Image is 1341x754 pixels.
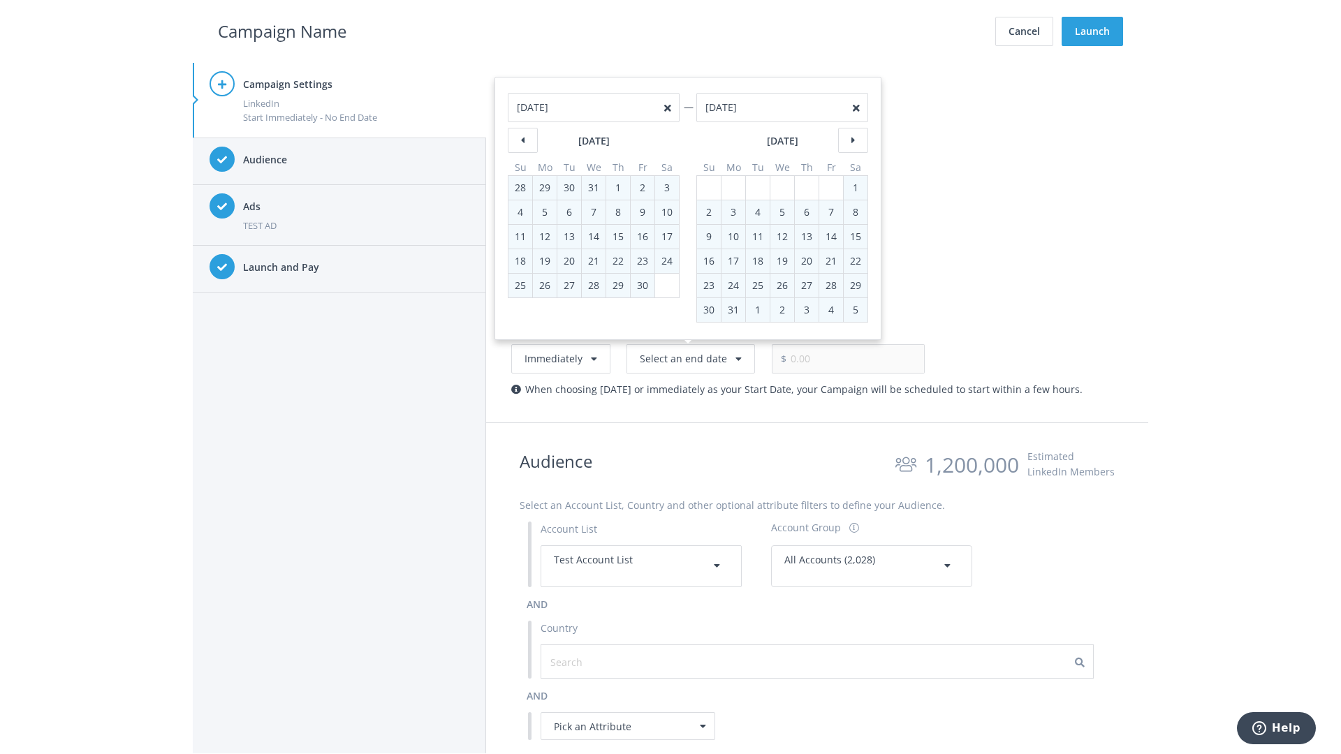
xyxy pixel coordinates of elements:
th: We [582,160,606,176]
div: 3 [798,298,816,322]
div: 22 [606,249,630,273]
div: 8 [847,200,865,224]
th: We [770,160,795,176]
span: Test Account List [554,553,633,566]
div: 1 [847,176,865,200]
div: 10 [655,200,679,224]
div: 24 [721,274,745,297]
h4: Launch and Pay [243,260,469,275]
div: 14 [819,225,843,249]
div: 15 [606,225,630,249]
th: Th [606,160,631,176]
div: 1 [609,176,627,200]
h2: Audience [520,448,592,481]
div: Start Immediately - No End Date [243,110,469,124]
div: LinkedIn [243,96,469,110]
input: Search [550,654,675,670]
th: Fr [631,160,655,176]
div: 21 [819,249,843,273]
div: 18 [746,249,770,273]
div: 4 [749,200,767,224]
div: 29 [533,176,557,200]
div: 28 [582,274,606,297]
th: Mo [533,160,557,176]
div: 8 [609,200,627,224]
button: Immediately [511,344,610,374]
caption: [DATE] [508,133,680,149]
div: 29 [606,274,630,297]
div: 2 [700,200,718,224]
label: Select an Account List, Country and other optional attribute filters to define your Audience. [520,498,945,513]
div: 19 [533,249,557,273]
div: 19 [770,249,794,273]
div: 26 [770,274,794,297]
div: 13 [557,225,581,249]
div: Test Account List [554,552,728,580]
div: 5 [847,298,865,322]
div: 18 [508,249,532,273]
div: 9 [633,200,652,224]
div: Pick an Attribute [541,712,715,740]
button: Cancel [995,17,1053,46]
div: 5 [773,200,791,224]
div: When choosing [DATE] or immediately as your Start Date, your Campaign will be scheduled to start ... [511,382,1123,397]
div: 7 [585,200,603,224]
div: 12 [533,225,557,249]
button: Launch [1062,17,1123,46]
div: 26 [533,274,557,297]
div: 31 [721,298,745,322]
div: Account Group [771,520,841,535]
div: 12 [770,225,794,249]
span: $ [772,344,786,374]
div: 4 [822,298,840,322]
div: 30 [557,176,581,200]
div: 25 [508,274,532,297]
div: 23 [631,249,654,273]
div: 23 [697,274,721,297]
div: 20 [557,249,581,273]
label: Country [541,621,578,636]
div: All Accounts (2,028) [784,552,959,580]
div: 4 [511,200,529,224]
div: 11 [508,225,532,249]
div: 1 [749,298,767,322]
div: 17 [655,225,679,249]
div: 17 [721,249,745,273]
div: 30 [697,298,721,322]
div: 11 [746,225,770,249]
h2: Campaign Name [218,18,346,45]
div: 24 [655,249,679,273]
div: 20 [795,249,819,273]
h4: Audience [243,152,469,168]
div: 16 [631,225,654,249]
div: 6 [560,200,578,224]
div: 25 [746,274,770,297]
th: Th [795,160,819,176]
div: 1,200,000 [925,448,1019,481]
div: 28 [508,176,532,200]
div: 2 [773,298,791,322]
div: 7 [822,200,840,224]
h4: Ads [243,199,469,214]
th: Su [697,160,721,176]
div: 6 [798,200,816,224]
th: Sa [844,160,868,176]
div: 16 [697,249,721,273]
div: 28 [819,274,843,297]
th: Su [508,160,533,176]
div: 15 [844,225,867,249]
th: Sa [655,160,680,176]
th: Tu [746,160,770,176]
div: 14 [582,225,606,249]
th: Mo [721,160,746,176]
h4: Campaign Settings [243,77,469,92]
button: close [664,103,671,113]
div: 30 [631,274,654,297]
iframe: Opens a widget where you can find more information [1237,712,1316,747]
div: 5 [536,200,554,224]
div: 27 [557,274,581,297]
button: close [853,103,860,113]
div: 13 [795,225,819,249]
label: Account List [541,522,597,537]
